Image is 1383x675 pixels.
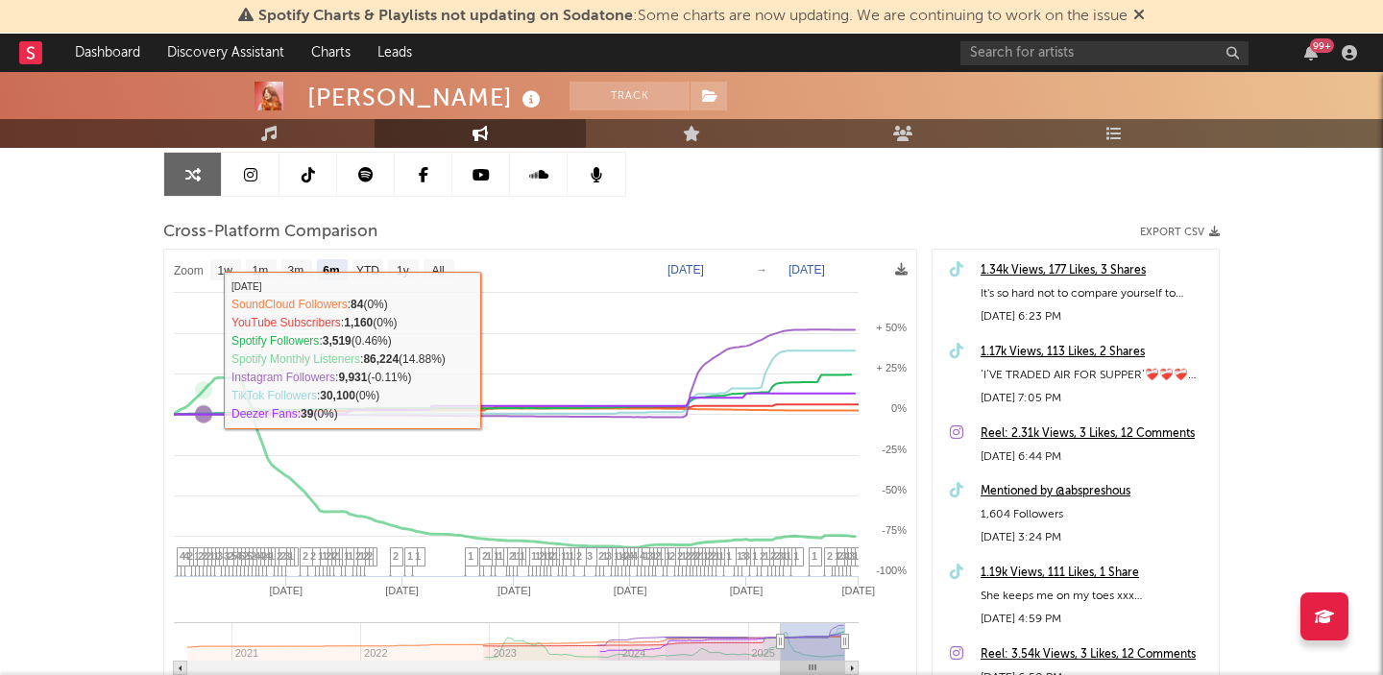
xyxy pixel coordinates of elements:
span: 1 [359,550,365,562]
span: 1 [569,550,574,562]
span: 1 [737,550,742,562]
span: 1 [651,550,657,562]
span: 1 [407,550,413,562]
span: 1 [535,550,541,562]
div: [DATE] 3:24 PM [981,526,1209,549]
a: 1.34k Views, 177 Likes, 3 Shares [981,259,1209,282]
span: 1 [565,550,570,562]
span: 2 [202,550,207,562]
div: 99 + [1310,38,1334,53]
span: 5 [247,550,253,562]
span: 1 [553,550,559,562]
span: 1 [666,550,671,562]
span: 1 [329,550,335,562]
button: Track [570,82,690,110]
span: 3 [740,550,746,562]
span: 1 [764,550,769,562]
span: 2 [482,550,488,562]
span: 1 [497,550,503,562]
span: 3 [744,550,750,562]
span: 2 [598,550,604,562]
span: : Some charts are now updating. We are continuing to work on the issue [258,9,1128,24]
span: 1 [793,550,799,562]
span: 4 [183,550,189,562]
span: 1 [269,550,275,562]
span: 4 [235,550,241,562]
text: [DATE] [730,585,764,596]
text: [DATE] [842,585,876,596]
span: 2 [206,550,211,562]
span: 1 [213,550,219,562]
span: 2 [669,550,675,562]
span: 2 [393,550,399,562]
div: [DATE] 6:23 PM [981,305,1209,328]
text: -75% [882,524,907,536]
span: 2 [770,550,776,562]
text: 1y [397,264,409,277]
span: 2 [539,550,545,562]
span: 2 [576,550,582,562]
text: YTD [356,264,379,277]
span: 4 [640,550,645,562]
text: [DATE] [667,263,704,277]
span: 4 [258,550,264,562]
text: → [756,263,767,277]
span: 2 [326,550,331,562]
a: Charts [298,34,364,72]
a: Leads [364,34,425,72]
span: 1 [344,550,350,562]
span: 1 [415,550,421,562]
span: 2 [677,550,683,562]
span: 5 [239,550,245,562]
div: [DATE] 7:05 PM [981,387,1209,410]
span: 4 [632,550,638,562]
span: 2 [655,550,661,562]
div: She keeps me on my toes xxx #singersongwriter #independentartist #newmusic #fyp [981,585,1209,608]
span: 1 [752,550,758,562]
span: 4 [180,550,185,562]
span: Spotify Charts & Playlists not updating on Sodatone [258,9,633,24]
text: [DATE] [497,585,531,596]
span: Dismiss [1133,9,1145,24]
span: 2 [243,550,249,562]
span: 3 [778,550,784,562]
text: -25% [882,444,907,455]
span: 1 [786,550,791,562]
a: Discovery Assistant [154,34,298,72]
span: 1 [853,550,859,562]
span: 1 [845,550,851,562]
a: 1.19k Views, 111 Likes, 1 Share [981,562,1209,585]
span: 2 [827,550,833,562]
span: 1 [494,550,499,562]
a: Reel: 3.54k Views, 3 Likes, 12 Comments [981,643,1209,666]
span: 3 [224,550,230,562]
a: Reel: 2.31k Views, 3 Likes, 12 Comments [981,422,1209,446]
button: Export CSV [1140,227,1220,238]
text: All [431,264,444,277]
span: 5 [231,550,237,562]
span: 4 [265,550,271,562]
a: Dashboard [61,34,154,72]
span: 1 [681,550,687,562]
div: 1,604 Followers [981,503,1209,526]
div: Mentioned by @abspreshous [981,480,1209,503]
span: 1 [699,550,705,562]
text: -50% [882,484,907,495]
text: + 50% [877,322,908,333]
span: 2 [198,550,204,562]
span: 2 [760,550,765,562]
span: 2 [774,550,780,562]
span: 1 [715,550,720,562]
a: 1.17k Views, 113 Likes, 2 Shares [981,341,1209,364]
text: 6m [323,264,339,277]
span: 1 [618,550,623,562]
span: 2 [707,550,713,562]
span: 1 [782,550,788,562]
span: 2 [624,550,630,562]
span: 1 [322,550,328,562]
span: 1 [336,550,342,562]
span: 4 [628,550,634,562]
